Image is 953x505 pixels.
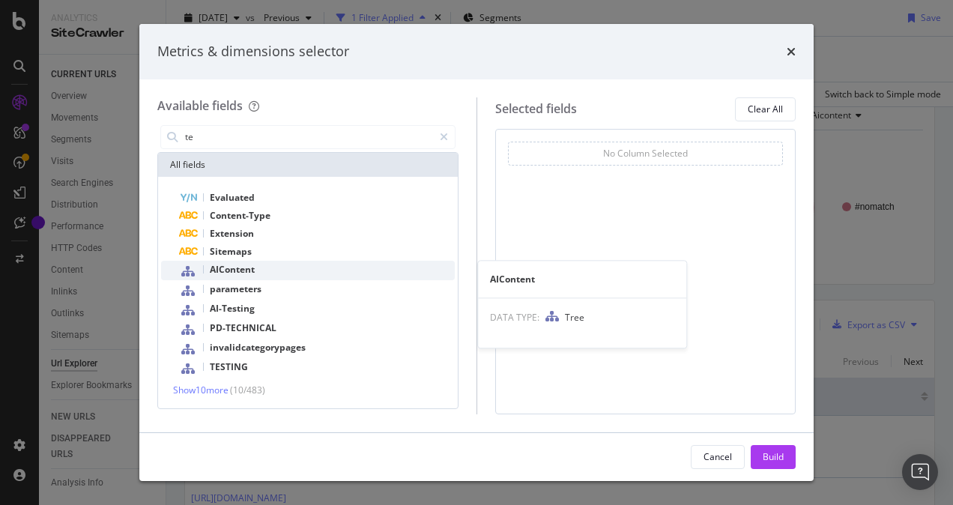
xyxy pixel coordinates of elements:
[565,311,584,324] span: Tree
[210,191,255,204] span: Evaluated
[139,24,814,481] div: modal
[902,454,938,490] div: Open Intercom Messenger
[230,384,265,396] span: ( 10 / 483 )
[495,100,577,118] div: Selected fields
[210,263,255,276] span: AIContent
[157,97,243,114] div: Available fields
[210,302,255,315] span: AI-Testing
[210,282,261,295] span: parameters
[735,97,796,121] button: Clear All
[210,209,270,222] span: Content-Type
[184,126,433,148] input: Search by field name
[787,42,796,61] div: times
[704,450,732,463] div: Cancel
[210,227,254,240] span: Extension
[748,103,783,115] div: Clear All
[478,273,686,285] div: AIContent
[751,445,796,469] button: Build
[157,42,349,61] div: Metrics & dimensions selector
[691,445,745,469] button: Cancel
[210,321,276,334] span: PD-TECHNICAL
[210,360,248,373] span: TESTING
[603,147,688,160] div: No Column Selected
[158,153,458,177] div: All fields
[173,384,229,396] span: Show 10 more
[763,450,784,463] div: Build
[210,341,306,354] span: invalidcategorypages
[490,311,539,324] span: DATA TYPE:
[210,245,252,258] span: Sitemaps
